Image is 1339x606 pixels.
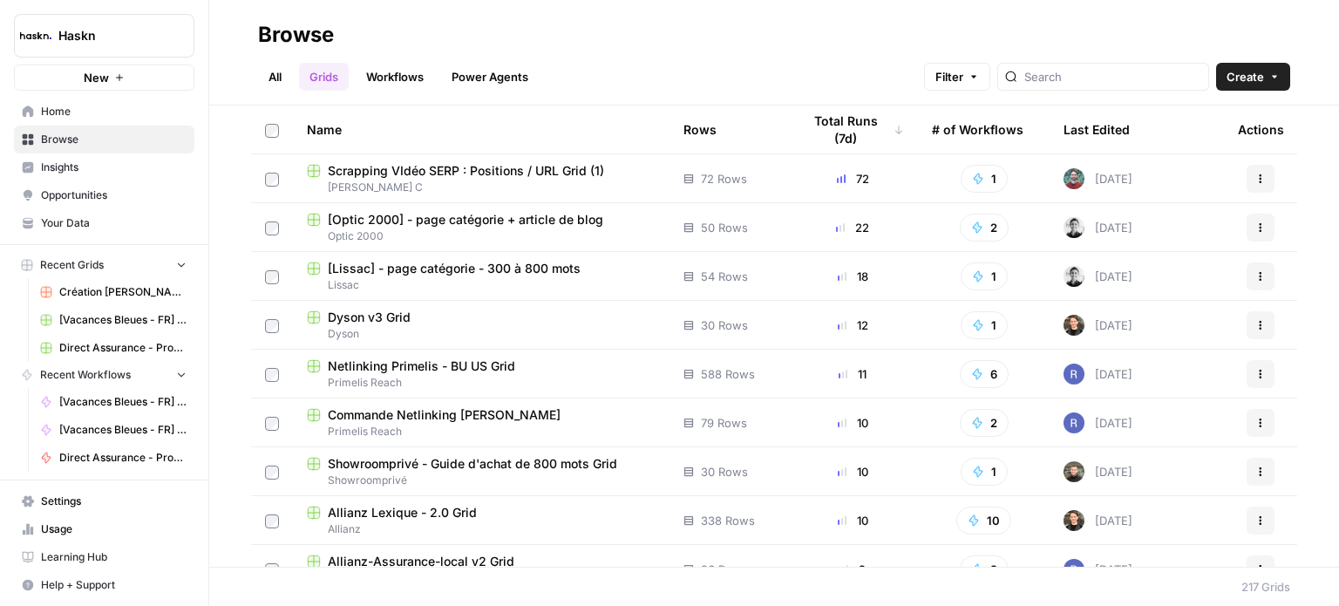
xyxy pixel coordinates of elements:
[307,357,656,391] a: Netlinking Primelis - BU US GridPrimelis Reach
[41,215,187,231] span: Your Data
[961,262,1008,290] button: 1
[307,455,656,488] a: Showroomprivé - Guide d'achat de 800 mots GridShowroomprivé
[328,553,514,570] span: Allianz-Assurance-local v2 Grid
[32,306,194,334] a: [Vacances Bleues - FR] Pages refonte sites hôtels - [GEOGRAPHIC_DATA] (Grid)
[1064,559,1084,580] img: u6bh93quptsxrgw026dpd851kwjs
[801,365,904,383] div: 11
[32,388,194,416] a: [Vacances Bleues - FR] Pages refonte sites hôtels - [GEOGRAPHIC_DATA]
[307,277,656,293] span: Lissac
[1064,217,1132,238] div: [DATE]
[59,394,187,410] span: [Vacances Bleues - FR] Pages refonte sites hôtels - [GEOGRAPHIC_DATA]
[701,365,755,383] span: 588 Rows
[14,181,194,209] a: Opportunities
[961,165,1008,193] button: 1
[299,63,349,91] a: Grids
[59,422,187,438] span: [Vacances Bleues - FR] Pages refonte sites hôtels - [GEOGRAPHIC_DATA]
[960,360,1009,388] button: 6
[701,463,748,480] span: 30 Rows
[307,424,656,439] span: Primelis Reach
[307,211,656,244] a: [Optic 2000] - page catégorie + article de blogOptic 2000
[307,406,656,439] a: Commande Netlinking [PERSON_NAME]Primelis Reach
[960,409,1009,437] button: 2
[59,312,187,328] span: [Vacances Bleues - FR] Pages refonte sites hôtels - [GEOGRAPHIC_DATA] (Grid)
[1064,266,1132,287] div: [DATE]
[307,504,656,537] a: Allianz Lexique - 2.0 GridAllianz
[1064,461,1132,482] div: [DATE]
[701,268,748,285] span: 54 Rows
[1064,168,1132,189] div: [DATE]
[328,504,477,521] span: Allianz Lexique - 2.0 Grid
[32,278,194,306] a: Création [PERSON_NAME]
[801,463,904,480] div: 10
[258,63,292,91] a: All
[307,375,656,391] span: Primelis Reach
[1241,578,1290,596] div: 217 Grids
[1064,412,1084,433] img: gs70t5o4col5a58tzdw20s5t07fd
[328,211,603,228] span: [Optic 2000] - page catégorie + article de blog
[307,260,656,293] a: [Lissac] - page catégorie - 300 à 800 motsLissac
[1064,510,1084,531] img: uhgcgt6zpiex4psiaqgkk0ok3li6
[14,209,194,237] a: Your Data
[14,487,194,515] a: Settings
[356,63,434,91] a: Workflows
[20,20,51,51] img: Haskn Logo
[801,317,904,334] div: 12
[41,104,187,119] span: Home
[960,214,1009,242] button: 2
[40,257,104,273] span: Recent Grids
[14,153,194,181] a: Insights
[41,160,187,175] span: Insights
[1064,510,1132,531] div: [DATE]
[801,219,904,236] div: 22
[41,549,187,565] span: Learning Hub
[1227,68,1264,85] span: Create
[84,69,109,86] span: New
[307,326,656,342] span: Dyson
[935,68,963,85] span: Filter
[1064,266,1084,287] img: 5iwot33yo0fowbxplqtedoh7j1jy
[307,162,656,195] a: Scrapping VIdéo SERP : Positions / URL Grid (1)[PERSON_NAME] C
[14,14,194,58] button: Workspace: Haskn
[58,27,164,44] span: Haskn
[701,219,748,236] span: 50 Rows
[683,106,717,153] div: Rows
[14,126,194,153] a: Browse
[328,309,411,326] span: Dyson v3 Grid
[1064,217,1084,238] img: 5iwot33yo0fowbxplqtedoh7j1jy
[1064,559,1132,580] div: [DATE]
[701,512,755,529] span: 338 Rows
[40,367,131,383] span: Recent Workflows
[924,63,990,91] button: Filter
[14,571,194,599] button: Help + Support
[801,414,904,432] div: 10
[41,521,187,537] span: Usage
[14,252,194,278] button: Recent Grids
[328,357,515,375] span: Netlinking Primelis - BU US Grid
[307,473,656,488] span: Showroomprivé
[701,170,747,187] span: 72 Rows
[1216,63,1290,91] button: Create
[328,455,617,473] span: Showroomprivé - Guide d'achat de 800 mots Grid
[1064,315,1084,336] img: uhgcgt6zpiex4psiaqgkk0ok3li6
[932,106,1023,153] div: # of Workflows
[701,414,747,432] span: 79 Rows
[41,494,187,509] span: Settings
[32,444,194,472] a: Direct Assurance - Prod édito
[328,406,561,424] span: Commande Netlinking [PERSON_NAME]
[956,507,1011,535] button: 10
[441,63,539,91] a: Power Agents
[307,309,656,342] a: Dyson v3 GridDyson
[32,416,194,444] a: [Vacances Bleues - FR] Pages refonte sites hôtels - [GEOGRAPHIC_DATA]
[41,187,187,203] span: Opportunities
[1064,168,1084,189] img: kh2zl9bepegbkudgc8udwrcnxcy3
[59,450,187,466] span: Direct Assurance - Prod édito
[1064,412,1132,433] div: [DATE]
[328,260,581,277] span: [Lissac] - page catégorie - 300 à 800 mots
[14,362,194,388] button: Recent Workflows
[258,21,334,49] div: Browse
[961,311,1008,339] button: 1
[1238,106,1284,153] div: Actions
[14,543,194,571] a: Learning Hub
[307,228,656,244] span: Optic 2000
[801,512,904,529] div: 10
